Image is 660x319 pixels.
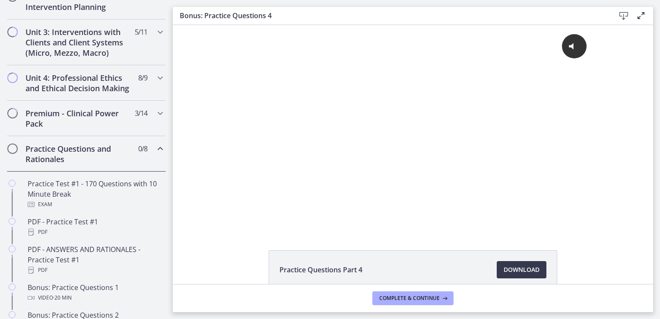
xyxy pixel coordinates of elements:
[28,217,162,237] div: PDF - Practice Test #1
[28,293,162,303] div: Video
[28,244,162,275] div: PDF - ANSWERS AND RATIONALES - Practice Test #1
[135,27,147,37] span: 5 / 11
[28,282,162,303] div: Bonus: Practice Questions 1
[53,293,72,303] span: · 20 min
[497,261,546,278] a: Download
[28,199,162,210] div: Exam
[504,265,539,275] span: Download
[25,27,131,58] h2: Unit 3: Interventions with Clients and Client Systems (Micro, Mezzo, Macro)
[379,295,440,302] span: Complete & continue
[28,265,162,275] div: PDF
[135,108,147,118] span: 3 / 14
[279,265,362,275] span: Practice Questions Part 4
[180,10,601,21] h3: Bonus: Practice Questions 4
[25,73,131,93] h2: Unit 4: Professional Ethics and Ethical Decision Making
[372,291,454,305] button: Complete & continue
[173,25,653,230] iframe: Video Lesson
[25,144,131,164] h2: Practice Questions and Rationales
[138,73,147,83] span: 8 / 9
[28,179,162,210] div: Practice Test #1 - 170 Questions with 10 Minute Break
[25,108,131,129] h2: Premium - Clinical Power Pack
[28,227,162,237] div: PDF
[138,144,147,154] span: 0 / 8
